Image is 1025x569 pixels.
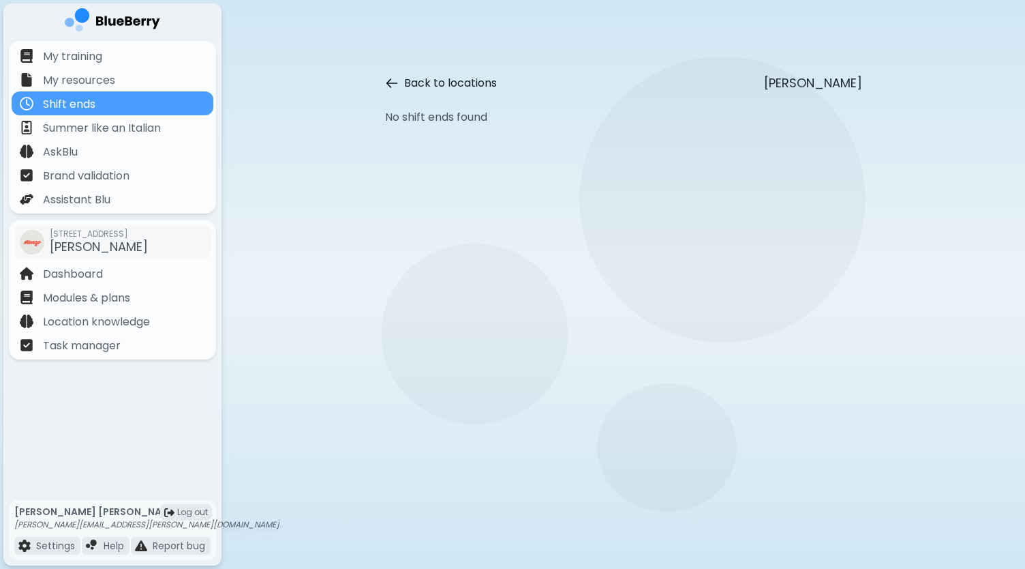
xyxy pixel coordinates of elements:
img: file icon [20,192,33,206]
img: file icon [18,540,31,552]
img: file icon [20,169,33,182]
img: file icon [20,97,33,111]
p: [PERSON_NAME][EMAIL_ADDRESS][PERSON_NAME][DOMAIN_NAME] [14,519,279,530]
img: file icon [20,145,33,158]
p: Summer like an Italian [43,120,161,136]
p: No shift ends found [385,109,862,126]
img: file icon [20,315,33,328]
p: Assistant Blu [43,192,110,208]
img: logout [164,508,174,518]
img: file icon [20,121,33,134]
img: company logo [65,8,160,36]
p: Settings [36,540,75,552]
img: file icon [20,291,33,304]
p: Report bug [153,540,205,552]
p: [PERSON_NAME] [764,74,862,93]
span: [PERSON_NAME] [50,238,148,255]
span: [STREET_ADDRESS] [50,229,148,239]
img: file icon [135,540,147,552]
button: Back to locations [385,75,497,91]
img: file icon [20,338,33,352]
img: company thumbnail [20,230,44,254]
p: My resources [43,72,115,89]
p: Dashboard [43,266,103,282]
p: My training [43,48,102,65]
img: file icon [20,73,33,87]
span: Log out [177,507,208,518]
p: Modules & plans [43,290,130,306]
img: file icon [20,49,33,63]
p: Task manager [43,338,121,354]
p: Location knowledge [43,314,150,330]
p: Help [104,540,124,552]
p: AskBlu [43,144,78,160]
p: [PERSON_NAME] [PERSON_NAME] [14,506,279,518]
p: Shift ends [43,96,95,113]
p: Brand validation [43,168,129,184]
img: file icon [20,267,33,280]
img: file icon [86,540,98,552]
